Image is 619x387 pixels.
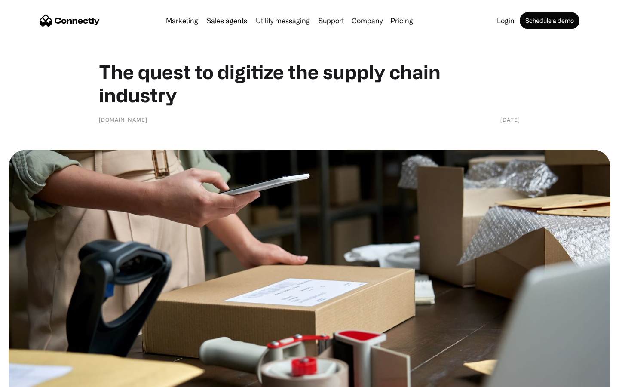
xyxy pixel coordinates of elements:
[162,17,202,24] a: Marketing
[99,60,520,107] h1: The quest to digitize the supply chain industry
[252,17,313,24] a: Utility messaging
[493,17,518,24] a: Login
[352,15,383,27] div: Company
[349,15,385,27] div: Company
[9,372,52,384] aside: Language selected: English
[40,14,100,27] a: home
[500,115,520,124] div: [DATE]
[315,17,347,24] a: Support
[99,115,147,124] div: [DOMAIN_NAME]
[203,17,251,24] a: Sales agents
[17,372,52,384] ul: Language list
[387,17,417,24] a: Pricing
[520,12,579,29] a: Schedule a demo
